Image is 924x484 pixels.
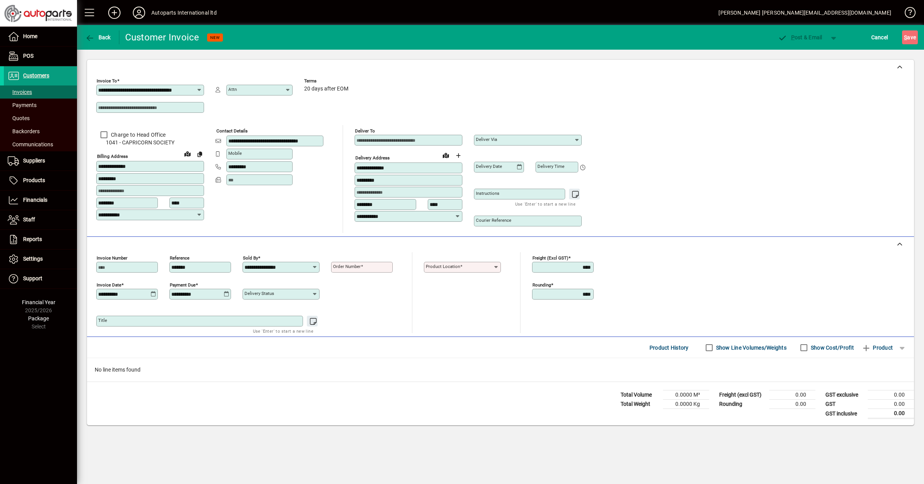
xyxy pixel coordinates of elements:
[23,236,42,242] span: Reports
[663,390,709,400] td: 0.0000 M³
[822,390,868,400] td: GST exclusive
[769,400,815,409] td: 0.00
[476,164,502,169] mat-label: Delivery date
[822,400,868,409] td: GST
[426,264,460,269] mat-label: Product location
[85,34,111,40] span: Back
[868,400,914,409] td: 0.00
[862,342,893,354] span: Product
[4,250,77,269] a: Settings
[715,400,769,409] td: Rounding
[304,86,348,92] span: 20 days after EOM
[210,35,220,40] span: NEW
[77,30,119,44] app-page-header-button: Back
[28,315,49,322] span: Package
[23,275,42,281] span: Support
[663,400,709,409] td: 0.0000 Kg
[904,34,907,40] span: S
[4,230,77,249] a: Reports
[4,171,77,190] a: Products
[4,112,77,125] a: Quotes
[8,89,32,95] span: Invoices
[253,327,313,335] mat-hint: Use 'Enter' to start a new line
[228,151,242,156] mat-label: Mobile
[22,299,55,305] span: Financial Year
[170,282,196,288] mat-label: Payment due
[8,128,40,134] span: Backorders
[715,344,787,352] label: Show Line Volumes/Weights
[109,131,166,139] label: Charge to Head Office
[8,141,53,147] span: Communications
[4,269,77,288] a: Support
[869,30,890,44] button: Cancel
[243,255,258,261] mat-label: Sold by
[476,137,497,142] mat-label: Deliver via
[127,6,151,20] button: Profile
[718,7,891,19] div: [PERSON_NAME] [PERSON_NAME][EMAIL_ADDRESS][DOMAIN_NAME]
[83,30,113,44] button: Back
[774,30,826,44] button: Post & Email
[452,149,464,162] button: Choose address
[822,409,868,419] td: GST inclusive
[151,7,217,19] div: Autoparts International ltd
[355,128,375,134] mat-label: Deliver To
[715,390,769,400] td: Freight (excl GST)
[858,341,897,355] button: Product
[4,138,77,151] a: Communications
[778,34,822,40] span: ost & Email
[194,148,206,160] button: Copy to Delivery address
[4,47,77,66] a: POS
[97,255,127,261] mat-label: Invoice number
[244,291,274,296] mat-label: Delivery status
[476,191,499,196] mat-label: Instructions
[102,6,127,20] button: Add
[304,79,350,84] span: Terms
[96,139,204,147] span: 1041 - CAPRICORN SOCIETY
[97,78,117,84] mat-label: Invoice To
[8,115,30,121] span: Quotes
[532,255,568,261] mat-label: Freight (excl GST)
[97,282,121,288] mat-label: Invoice date
[4,151,77,171] a: Suppliers
[4,85,77,99] a: Invoices
[871,31,888,44] span: Cancel
[181,147,194,160] a: View on map
[87,358,914,382] div: No line items found
[98,318,107,323] mat-label: Title
[649,342,689,354] span: Product History
[4,27,77,46] a: Home
[23,72,49,79] span: Customers
[617,390,663,400] td: Total Volume
[440,149,452,161] a: View on map
[170,255,189,261] mat-label: Reference
[868,390,914,400] td: 0.00
[902,30,918,44] button: Save
[23,33,37,39] span: Home
[899,2,914,27] a: Knowledge Base
[125,31,199,44] div: Customer Invoice
[23,216,35,223] span: Staff
[4,191,77,210] a: Financials
[4,125,77,138] a: Backorders
[23,177,45,183] span: Products
[4,99,77,112] a: Payments
[617,400,663,409] td: Total Weight
[4,210,77,229] a: Staff
[333,264,361,269] mat-label: Order number
[476,218,511,223] mat-label: Courier Reference
[8,102,37,108] span: Payments
[809,344,854,352] label: Show Cost/Profit
[532,282,551,288] mat-label: Rounding
[23,197,47,203] span: Financials
[23,53,33,59] span: POS
[868,409,914,419] td: 0.00
[769,390,815,400] td: 0.00
[515,199,576,208] mat-hint: Use 'Enter' to start a new line
[537,164,564,169] mat-label: Delivery time
[228,87,237,92] mat-label: Attn
[646,341,692,355] button: Product History
[23,157,45,164] span: Suppliers
[791,34,795,40] span: P
[23,256,43,262] span: Settings
[904,31,916,44] span: ave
